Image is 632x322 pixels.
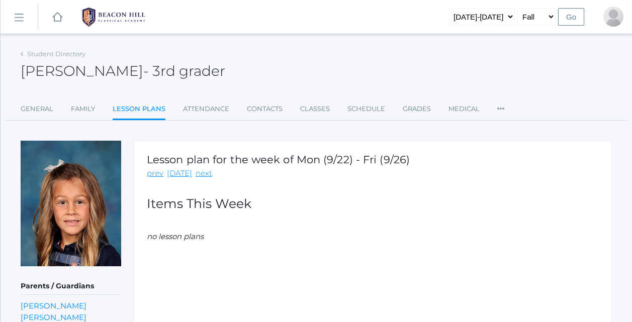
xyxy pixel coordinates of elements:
[167,168,192,179] a: [DATE]
[558,8,584,26] input: Go
[147,168,163,179] a: prev
[21,99,53,119] a: General
[347,99,385,119] a: Schedule
[147,197,599,211] h2: Items This Week
[183,99,229,119] a: Attendance
[76,5,151,30] img: 1_BHCALogos-05.png
[196,168,212,179] a: next
[403,99,431,119] a: Grades
[21,300,86,311] a: [PERSON_NAME]
[603,7,623,27] div: Ashley Scrudato
[147,232,204,241] em: no lesson plans
[113,99,165,121] a: Lesson Plans
[448,99,480,119] a: Medical
[143,62,225,79] span: - 3rd grader
[247,99,283,119] a: Contacts
[147,154,410,165] h1: Lesson plan for the week of Mon (9/22) - Fri (9/26)
[21,63,225,79] h2: [PERSON_NAME]
[71,99,95,119] a: Family
[300,99,330,119] a: Classes
[21,141,121,266] img: Isabella Scrudato
[27,50,85,58] a: Student Directory
[21,278,121,295] h5: Parents / Guardians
